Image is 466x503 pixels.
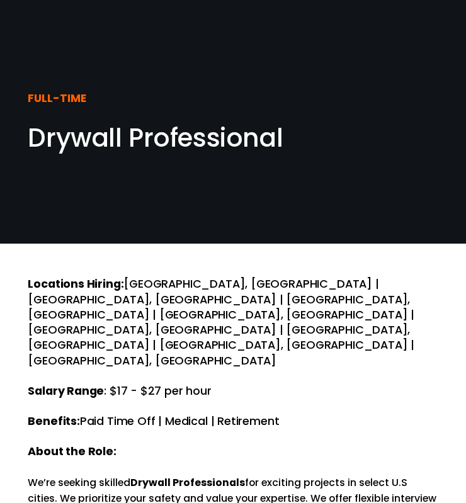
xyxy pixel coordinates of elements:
h4: : $17 - $27 per hour [28,383,438,398]
strong: About the Role: [28,443,116,459]
strong: FULL-TIME [28,90,86,106]
strong: Salary Range [28,383,104,398]
strong: Locations Hiring: [28,276,123,291]
h4: [GEOGRAPHIC_DATA], [GEOGRAPHIC_DATA] | [GEOGRAPHIC_DATA], [GEOGRAPHIC_DATA] | [GEOGRAPHIC_DATA], ... [28,276,438,368]
span: Drywall Professional [28,120,283,155]
strong: Benefits: [28,413,79,429]
strong: Drywall Professionals [130,475,245,490]
h4: Paid Time Off | Medical | Retirement [28,414,438,429]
